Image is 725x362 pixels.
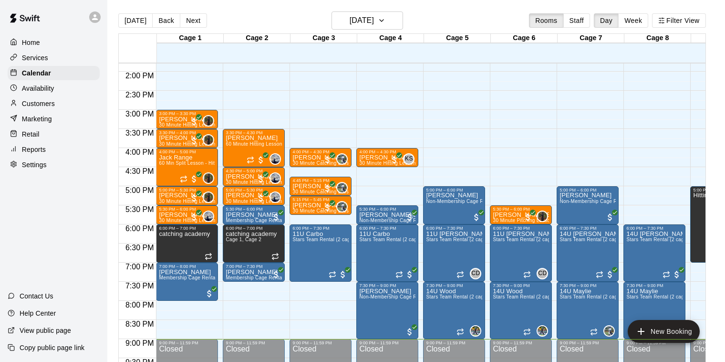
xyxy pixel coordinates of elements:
span: Recurring event [329,271,336,278]
span: Membership Cage Rental [226,218,283,223]
span: All customers have paid [256,193,266,203]
span: Stars Team Rental (2 cages) [559,294,624,299]
span: 8:00 PM [123,301,156,309]
div: Availability [8,81,100,96]
span: All customers have paid [472,213,481,222]
span: 30 Minute Catching Lesson [292,189,354,194]
span: All customers have paid [323,203,332,213]
div: Cage 8 [624,34,691,43]
a: Settings [8,158,100,172]
div: Cage 4 [357,34,424,43]
span: Recurring event [596,271,603,278]
div: Mike Thatcher [203,134,214,146]
span: Stars Team Rental (2 cages) [559,237,624,242]
span: All customers have paid [205,289,214,298]
span: All customers have paid [271,213,281,222]
span: Mike Thatcher [540,211,548,222]
div: Mike Thatcher [537,211,548,222]
p: Retail [22,129,40,139]
div: 4:30 PM – 5:00 PM [226,169,282,173]
div: Carter Davis [470,268,481,279]
div: Derek Wood [537,325,548,337]
span: All customers have paid [189,174,199,184]
div: 9:00 PM – 11:59 PM [426,341,482,345]
div: 7:00 PM – 8:00 PM: Membership Cage Rental [156,263,218,301]
div: 5:00 PM – 5:30 PM: Remy Pomaranski [223,186,285,205]
div: Cage 3 [290,34,357,43]
div: 3:30 PM – 4:00 PM [159,130,215,135]
div: 9:00 PM – 11:59 PM [559,341,616,345]
img: Mike Thatcher [204,135,213,145]
div: 4:00 PM – 4:30 PM: 30 Minute Hitting Lesson [356,148,418,167]
div: 5:00 PM – 6:00 PM: Patrick Schilling [423,186,485,224]
div: 6:00 PM – 7:30 PM: 11U Davis [423,224,485,282]
span: 3:00 PM [123,110,156,118]
button: Rooms [529,13,563,28]
span: Wells Jones [273,192,281,203]
div: 9:00 PM – 11:59 PM [292,341,349,345]
img: Mike Thatcher [204,192,213,202]
span: Stars Team Rental (2 cages) [626,237,691,242]
span: Membership Cage Rental [226,275,283,280]
div: Cage 6 [491,34,558,43]
span: Recurring event [395,271,403,278]
span: All customers have paid [605,213,615,222]
span: All customers have paid [189,193,199,203]
span: All customers have paid [256,155,266,165]
div: 7:30 PM – 9:00 PM: 14U Maylie [557,282,619,339]
div: 9:00 PM – 11:59 PM [359,341,415,345]
span: Non-Membership Cage Rental [359,294,428,299]
span: Recurring event [180,175,187,183]
div: Wells Jones [269,192,281,203]
div: 5:00 PM – 5:30 PM [226,188,282,192]
span: Recurring event [456,328,464,336]
span: 30 Minute Hitting Lesson [159,218,215,223]
span: Non-Membership Cage Rental [359,218,428,223]
span: Stars Team Rental (2 cages) [493,294,558,299]
div: 3:00 PM – 3:30 PM: Caleb Rife [156,110,218,129]
div: 5:00 PM – 5:30 PM [159,188,215,192]
a: Home [8,35,100,50]
div: 6:00 PM – 7:30 PM: 11U Carbo [290,224,352,282]
span: Recurring event [247,156,254,164]
span: Stars Team Rental (2 cages) [426,294,491,299]
div: 6:00 PM – 7:30 PM: 11U Davis [490,224,552,282]
button: Next [180,13,207,28]
a: Retail [8,127,100,141]
div: Customers [8,96,100,111]
span: 2:30 PM [123,91,156,99]
span: All customers have paid [189,136,199,146]
div: 9:00 PM – 11:59 PM [626,341,683,345]
div: 3:30 PM – 4:30 PM: 60 Minute Hitting Lesson [223,129,285,167]
button: [DATE] [331,11,403,30]
div: 9:00 PM – 11:59 PM [226,341,282,345]
div: 9:00 PM – 11:59 PM [159,341,215,345]
p: Copy public page link [20,343,84,352]
div: 5:00 PM – 5:30 PM: 30 Minute Hitting Lesson [156,186,218,205]
div: Derek Wood [470,325,481,337]
div: 6:00 PM – 7:30 PM [626,226,683,231]
div: 5:30 PM – 6:00 PM: Zachary Rotenberry [156,205,218,224]
p: View public page [20,326,71,335]
span: 9:00 PM [123,339,156,347]
span: 6:00 PM [123,224,156,233]
div: 6:00 PM – 7:00 PM [159,226,215,231]
span: Derek Wood [474,325,481,337]
span: All customers have paid [323,184,332,193]
div: 6:00 PM – 7:30 PM [426,226,482,231]
div: Ryan Maylie [336,201,348,213]
span: 30 Minute Catching Lesson [292,208,354,213]
button: Staff [563,13,590,28]
img: Wells Jones [204,212,213,221]
div: Kamron Smith [403,153,414,165]
div: Ryan Maylie [603,325,615,337]
span: All customers have paid [605,270,615,279]
p: Customers [22,99,55,108]
div: 3:30 PM – 4:00 PM: Landon Tilch [156,129,218,148]
div: 5:30 PM – 6:00 PM [493,207,549,212]
div: 6:00 PM – 7:30 PM [559,226,616,231]
span: All customers have paid [338,270,348,279]
div: 7:30 PM – 9:00 PM [559,283,616,288]
a: Marketing [8,112,100,126]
